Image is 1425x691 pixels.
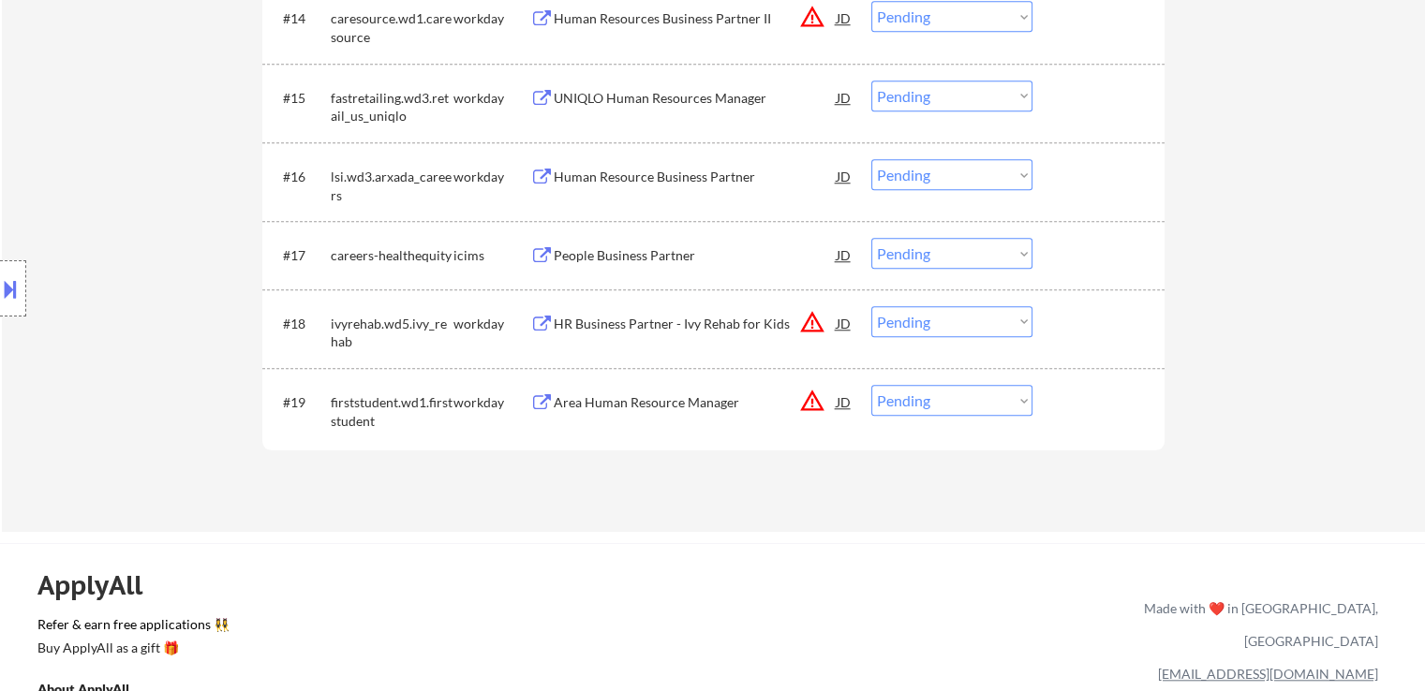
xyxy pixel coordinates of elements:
[331,89,453,125] div: fastretailing.wd3.retail_us_uniqlo
[1136,592,1378,657] div: Made with ❤️ in [GEOGRAPHIC_DATA], [GEOGRAPHIC_DATA]
[331,168,453,204] div: lsi.wd3.arxada_careers
[283,89,316,108] div: #15
[453,393,530,412] div: workday
[835,306,854,340] div: JD
[799,388,825,414] button: warning_amber
[835,1,854,35] div: JD
[554,246,837,265] div: People Business Partner
[331,315,453,351] div: ivyrehab.wd5.ivy_rehab
[331,393,453,430] div: firststudent.wd1.firststudent
[331,9,453,46] div: caresource.wd1.caresource
[453,89,530,108] div: workday
[453,168,530,186] div: workday
[799,309,825,335] button: warning_amber
[453,315,530,333] div: workday
[835,385,854,419] div: JD
[453,246,530,265] div: icims
[835,238,854,272] div: JD
[835,159,854,193] div: JD
[554,168,837,186] div: Human Resource Business Partner
[554,315,837,333] div: HR Business Partner - Ivy Rehab for Kids
[283,9,316,28] div: #14
[37,638,225,661] a: Buy ApplyAll as a gift 🎁
[37,569,164,601] div: ApplyAll
[453,9,530,28] div: workday
[554,89,837,108] div: UNIQLO Human Resources Manager
[835,81,854,114] div: JD
[331,246,453,265] div: careers-healthequity
[37,641,225,654] div: Buy ApplyAll as a gift 🎁
[799,4,825,30] button: warning_amber
[1158,666,1378,682] a: [EMAIL_ADDRESS][DOMAIN_NAME]
[554,9,837,28] div: Human Resources Business Partner II
[37,618,752,638] a: Refer & earn free applications 👯‍♀️
[554,393,837,412] div: Area Human Resource Manager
